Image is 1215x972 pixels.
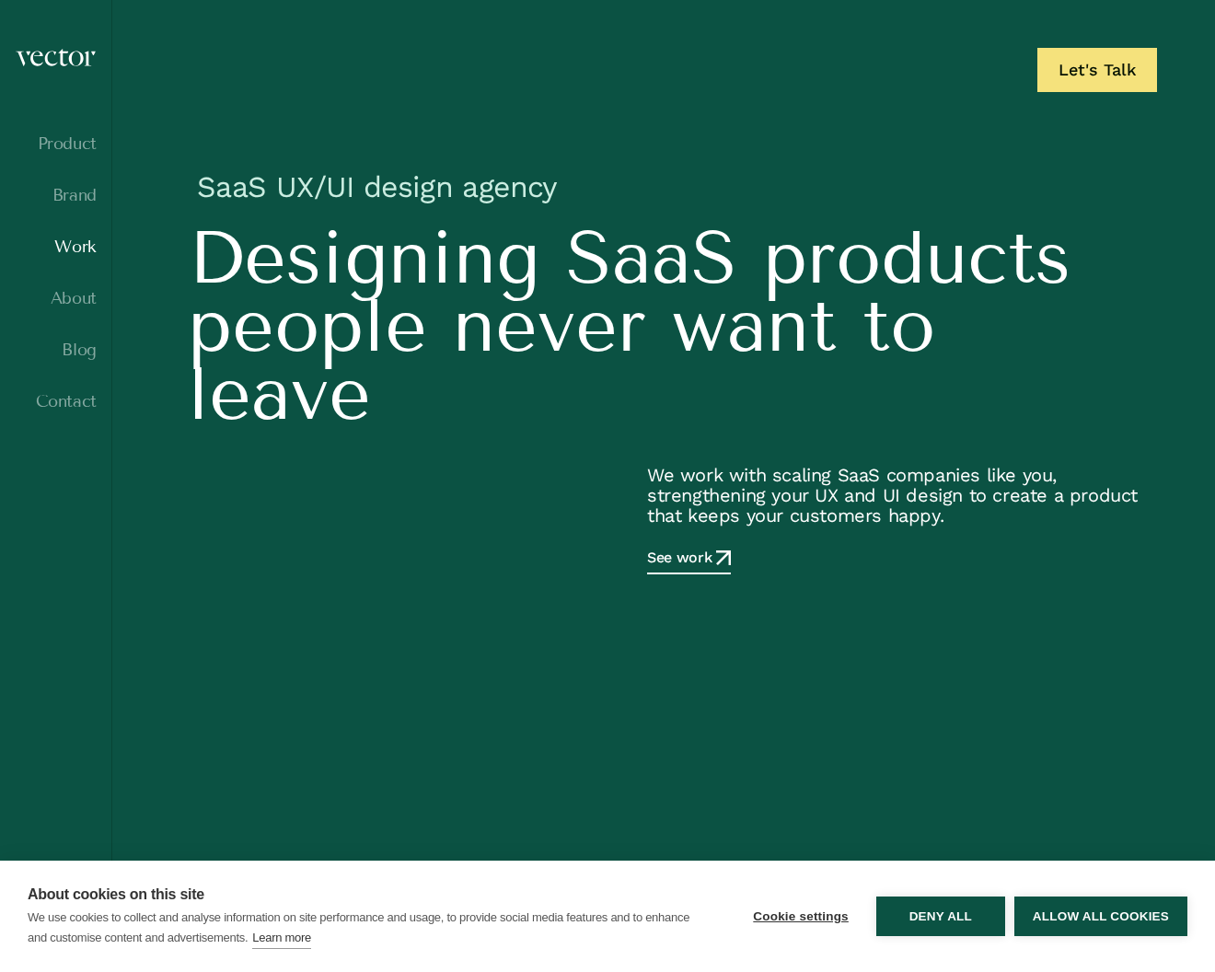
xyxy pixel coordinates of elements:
[28,886,204,902] strong: About cookies on this site
[15,134,97,153] a: Product
[735,897,867,936] button: Cookie settings
[1014,897,1187,936] button: Allow all cookies
[453,292,646,360] span: never
[188,292,427,360] span: people
[763,224,1070,292] span: products
[647,465,1144,526] p: We work with scaling SaaS companies like you, strengthening your UX and UI design to create a pro...
[15,237,97,256] a: Work
[28,910,689,944] p: We use cookies to collect and analyse information on site performance and usage, to provide socia...
[15,186,97,204] a: Brand
[862,292,935,360] span: to
[876,897,1005,936] button: Deny all
[188,224,540,292] span: Designing
[15,392,97,411] a: Contact
[672,292,837,360] span: want
[566,224,737,292] span: SaaS
[188,159,1144,224] h1: SaaS UX/UI design agency
[15,289,97,307] a: About
[15,341,97,359] a: Blog
[252,928,311,949] a: Learn more
[188,360,371,428] span: leave
[1037,48,1157,92] a: Let's Talk
[647,548,731,574] a: See work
